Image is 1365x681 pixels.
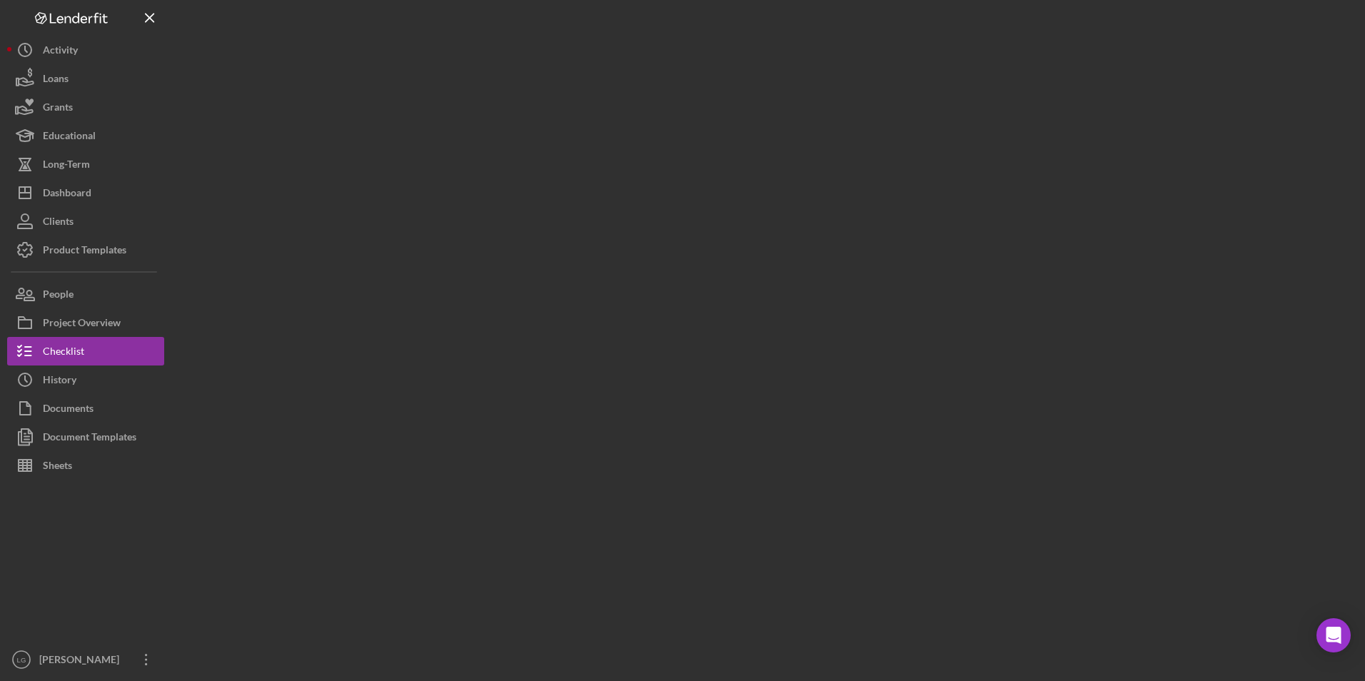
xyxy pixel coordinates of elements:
button: Documents [7,394,164,423]
button: Document Templates [7,423,164,451]
button: Grants [7,93,164,121]
div: Grants [43,93,73,125]
div: People [43,280,74,312]
div: Open Intercom Messenger [1316,618,1351,652]
button: People [7,280,164,308]
button: Sheets [7,451,164,480]
button: Clients [7,207,164,236]
div: Documents [43,394,94,426]
div: Clients [43,207,74,239]
div: Activity [43,36,78,68]
div: Dashboard [43,178,91,211]
div: Project Overview [43,308,121,340]
button: Activity [7,36,164,64]
button: Project Overview [7,308,164,337]
button: Long-Term [7,150,164,178]
button: Checklist [7,337,164,365]
button: Educational [7,121,164,150]
div: Checklist [43,337,84,369]
div: Product Templates [43,236,126,268]
div: Educational [43,121,96,153]
button: Loans [7,64,164,93]
button: Dashboard [7,178,164,207]
text: LG [17,656,26,664]
div: History [43,365,76,398]
button: LG[PERSON_NAME] [7,645,164,674]
div: Long-Term [43,150,90,182]
div: [PERSON_NAME] [36,645,129,677]
button: Product Templates [7,236,164,264]
div: Sheets [43,451,72,483]
div: Loans [43,64,69,96]
button: History [7,365,164,394]
div: Document Templates [43,423,136,455]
